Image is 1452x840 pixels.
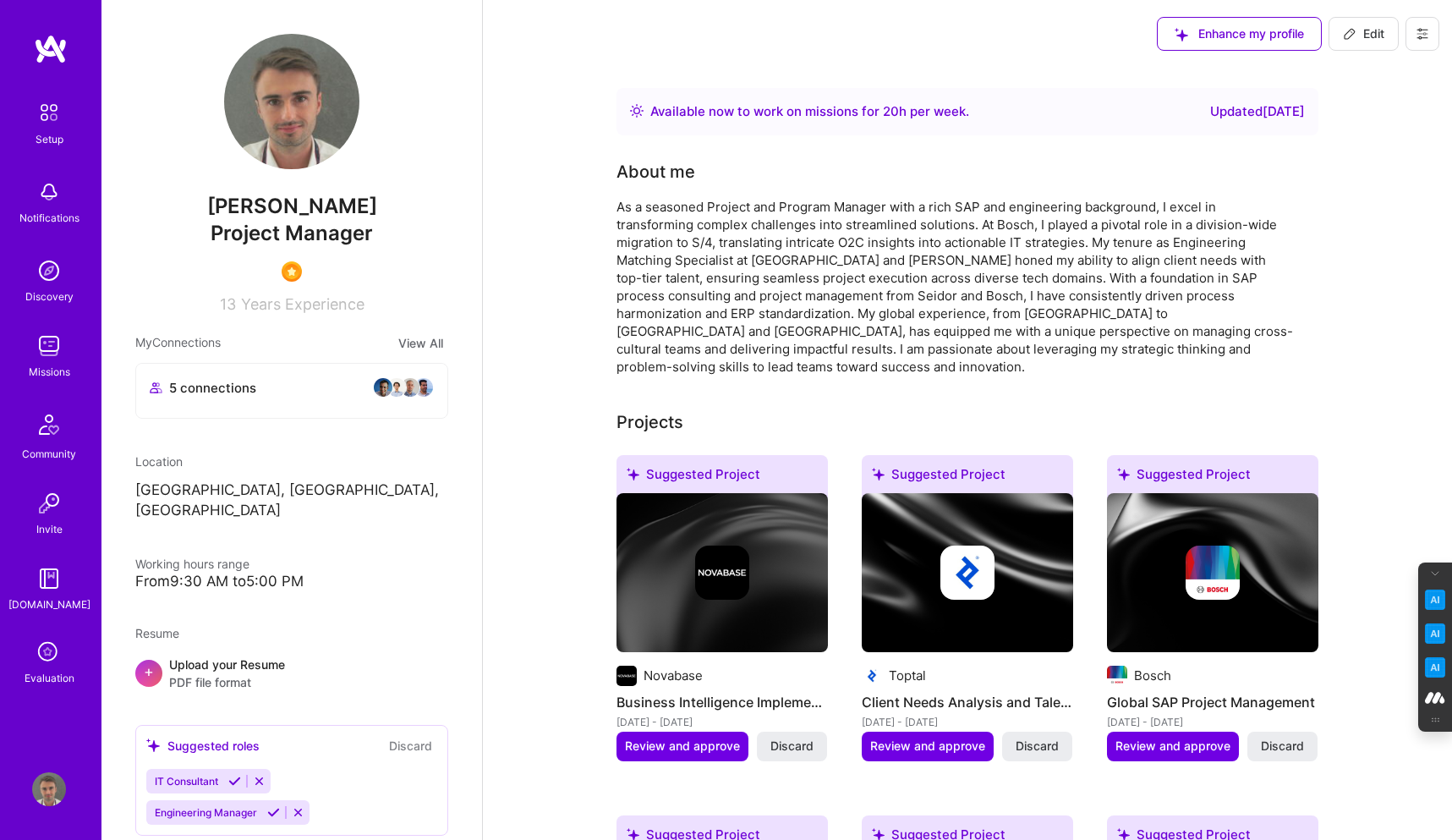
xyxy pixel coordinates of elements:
[393,333,448,353] button: View All
[31,95,67,130] img: setup
[872,468,885,480] i: icon SuggestedTeams
[135,573,448,590] div: From 9:30 AM to 5:00 PM
[211,221,373,245] span: Project Manager
[625,738,740,755] span: Review and approve
[1107,666,1127,686] img: Company logo
[169,379,256,397] span: 5 connections
[253,775,266,788] i: Reject
[695,546,749,600] img: Company logo
[1425,657,1445,678] img: Jargon Buster icon
[1107,713,1318,731] div: [DATE] - [DATE]
[1107,691,1318,713] h4: Global SAP Project Management
[616,691,828,713] h4: Business Intelligence Implementation
[144,662,154,680] span: +
[22,445,76,463] div: Community
[644,667,703,684] div: Novabase
[1247,732,1318,760] button: Discard
[400,377,420,398] img: avatar
[25,288,74,305] div: Discovery
[1175,28,1188,41] i: icon SuggestedTeams
[34,34,68,64] img: logo
[862,713,1073,731] div: [DATE] - [DATE]
[1016,738,1059,755] span: Discard
[135,480,448,521] p: [GEOGRAPHIC_DATA], [GEOGRAPHIC_DATA], [GEOGRAPHIC_DATA]
[1107,732,1239,760] button: Review and approve
[386,377,407,398] img: avatar
[616,198,1293,376] div: As a seasoned Project and Program Manager with a rich SAP and engineering background, I excel in ...
[169,656,285,691] div: Upload your Resume
[135,363,448,419] button: 5 connectionsavataravataravataravatar
[282,261,302,282] img: SelectionTeam
[1425,590,1445,610] img: Key Point Extractor icon
[1107,455,1318,500] div: Suggested Project
[220,295,236,313] span: 13
[135,557,249,571] span: Working hours range
[770,738,814,755] span: Discard
[241,295,364,313] span: Years Experience
[228,775,241,788] i: Accept
[1425,623,1445,644] img: Email Tone Analyzer icon
[862,732,994,760] button: Review and approve
[1329,17,1399,51] button: Edit
[155,775,218,788] span: IT Consultant
[384,736,437,755] button: Discard
[146,737,260,755] div: Suggested roles
[1115,738,1230,755] span: Review and approve
[29,404,69,445] img: Community
[862,493,1073,652] img: cover
[616,713,828,731] div: [DATE] - [DATE]
[146,738,161,753] i: icon SuggestedTeams
[757,732,827,760] button: Discard
[32,175,66,209] img: bell
[1210,102,1305,122] div: Updated [DATE]
[292,806,304,819] i: Reject
[1002,732,1072,760] button: Discard
[627,468,639,480] i: icon SuggestedTeams
[870,738,985,755] span: Review and approve
[616,666,637,686] img: Company logo
[1134,667,1171,684] div: Bosch
[373,377,393,398] img: avatar
[1186,546,1240,600] img: Company logo
[862,691,1073,713] h4: Client Needs Analysis and Talent Matching
[32,486,66,520] img: Invite
[135,453,448,470] div: Location
[883,103,899,119] span: 20
[32,772,66,806] img: User Avatar
[1175,25,1304,42] span: Enhance my profile
[28,772,70,806] a: User Avatar
[33,637,65,669] i: icon SelectionTeam
[1261,738,1304,755] span: Discard
[616,493,828,652] img: cover
[224,34,359,169] img: User Avatar
[135,656,448,691] div: +Upload your ResumePDF file format
[616,159,695,184] div: About me
[19,209,79,227] div: Notifications
[1157,17,1322,51] button: Enhance my profile
[1343,25,1384,42] span: Edit
[150,382,162,394] i: icon Collaborator
[650,102,969,122] div: Available now to work on missions for h per week .
[862,666,882,686] img: Company logo
[862,455,1073,500] div: Suggested Project
[155,806,257,819] span: Engineering Manager
[135,333,221,353] span: My Connections
[616,455,828,500] div: Suggested Project
[32,562,66,596] img: guide book
[29,363,70,381] div: Missions
[169,673,285,691] span: PDF file format
[36,130,63,148] div: Setup
[940,546,994,600] img: Company logo
[36,520,63,538] div: Invite
[32,254,66,288] img: discovery
[1107,493,1318,652] img: cover
[25,669,74,687] div: Evaluation
[267,806,280,819] i: Accept
[8,596,90,613] div: [DOMAIN_NAME]
[32,329,66,363] img: teamwork
[616,409,683,435] div: Projects
[630,104,644,118] img: Availability
[1117,468,1130,480] i: icon SuggestedTeams
[414,377,434,398] img: avatar
[135,626,179,640] span: Resume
